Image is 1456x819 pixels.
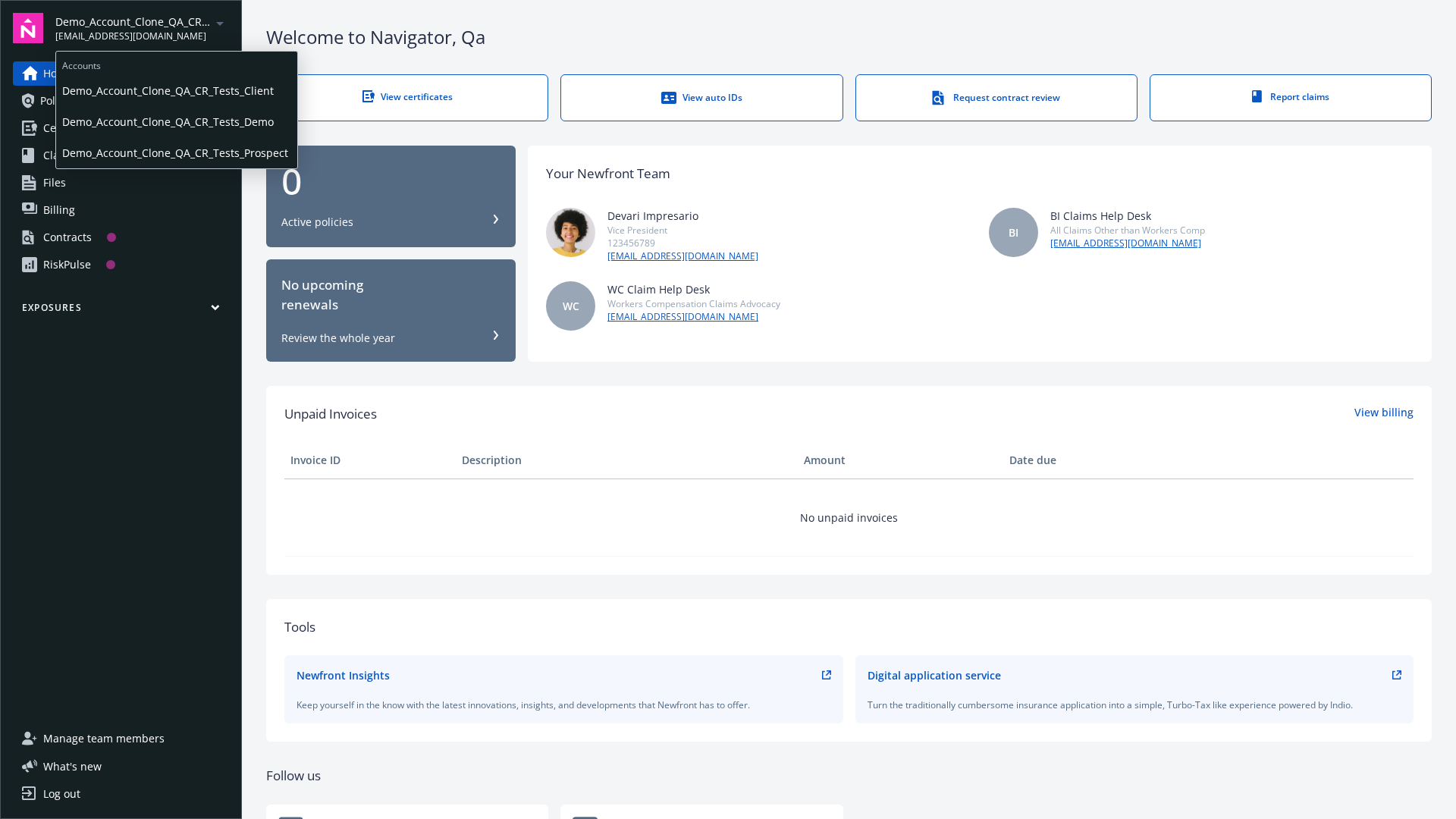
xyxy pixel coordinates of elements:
[55,14,211,30] span: Demo_Account_Clone_QA_CR_Tests_Prospect
[546,208,595,257] img: photo
[62,106,291,137] span: Demo_Account_Clone_QA_CR_Tests_Demo
[284,617,1414,637] div: Tools
[1050,237,1205,250] a: [EMAIL_ADDRESS][DOMAIN_NAME]
[297,90,517,103] div: View certificates
[281,331,395,346] div: Review the whole year
[266,766,1432,786] div: Follow us
[43,198,75,222] span: Billing
[297,698,831,711] div: Keep yourself in the know with the latest innovations, insights, and developments that Newfront h...
[55,30,211,43] span: [EMAIL_ADDRESS][DOMAIN_NAME]
[284,479,1414,556] td: No unpaid invoices
[266,74,548,121] a: View certificates
[284,442,456,479] th: Invoice ID
[13,225,229,249] a: Contracts
[266,146,516,248] button: 0Active policies
[13,198,229,222] a: Billing
[13,13,43,43] img: navigator-logo.svg
[284,404,377,424] span: Unpaid Invoices
[13,171,229,195] a: Files
[43,116,100,140] span: Certificates
[211,14,229,32] a: arrowDropDown
[607,208,758,224] div: Devari Impresario
[266,24,1432,50] div: Welcome to Navigator , Qa
[607,237,758,249] div: 123456789
[607,281,780,297] div: WC Claim Help Desk
[281,275,500,315] div: No upcoming renewals
[43,61,73,86] span: Home
[1181,90,1401,103] div: Report claims
[1050,224,1205,237] div: All Claims Other than Workers Comp
[43,171,66,195] span: Files
[56,52,297,75] span: Accounts
[456,442,798,479] th: Description
[43,253,91,277] div: RiskPulse
[281,163,500,199] div: 0
[55,13,229,43] button: Demo_Account_Clone_QA_CR_Tests_Prospect[EMAIL_ADDRESS][DOMAIN_NAME]arrowDropDown
[62,75,291,106] span: Demo_Account_Clone_QA_CR_Tests_Client
[868,698,1402,711] div: Turn the traditionally cumbersome insurance application into a simple, Turbo-Tax like experience ...
[1009,224,1018,240] span: BI
[13,253,229,277] a: RiskPulse
[43,143,77,168] span: Claims
[43,758,102,774] span: What ' s new
[546,164,670,184] div: Your Newfront Team
[607,297,780,310] div: Workers Compensation Claims Advocacy
[798,442,1003,479] th: Amount
[13,143,229,168] a: Claims
[43,726,165,751] span: Manage team members
[62,137,291,168] span: Demo_Account_Clone_QA_CR_Tests_Prospect
[560,74,843,121] a: View auto IDs
[297,667,390,683] div: Newfront Insights
[607,224,758,237] div: Vice President
[1150,74,1432,121] a: Report claims
[43,782,80,806] div: Log out
[1354,404,1414,424] a: View billing
[13,116,229,140] a: Certificates
[855,74,1137,121] a: Request contract review
[563,298,579,314] span: WC
[13,61,229,86] a: Home
[281,215,353,230] div: Active policies
[1050,208,1205,224] div: BI Claims Help Desk
[607,310,780,324] a: [EMAIL_ADDRESS][DOMAIN_NAME]
[13,758,126,774] button: What's new
[886,90,1106,105] div: Request contract review
[13,726,229,751] a: Manage team members
[607,249,758,263] a: [EMAIL_ADDRESS][DOMAIN_NAME]
[43,225,92,249] div: Contracts
[868,667,1001,683] div: Digital application service
[591,90,811,105] div: View auto IDs
[13,301,229,320] button: Exposures
[13,89,229,113] a: Policies
[1003,442,1175,479] th: Date due
[266,259,516,362] button: No upcomingrenewalsReview the whole year
[40,89,78,113] span: Policies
